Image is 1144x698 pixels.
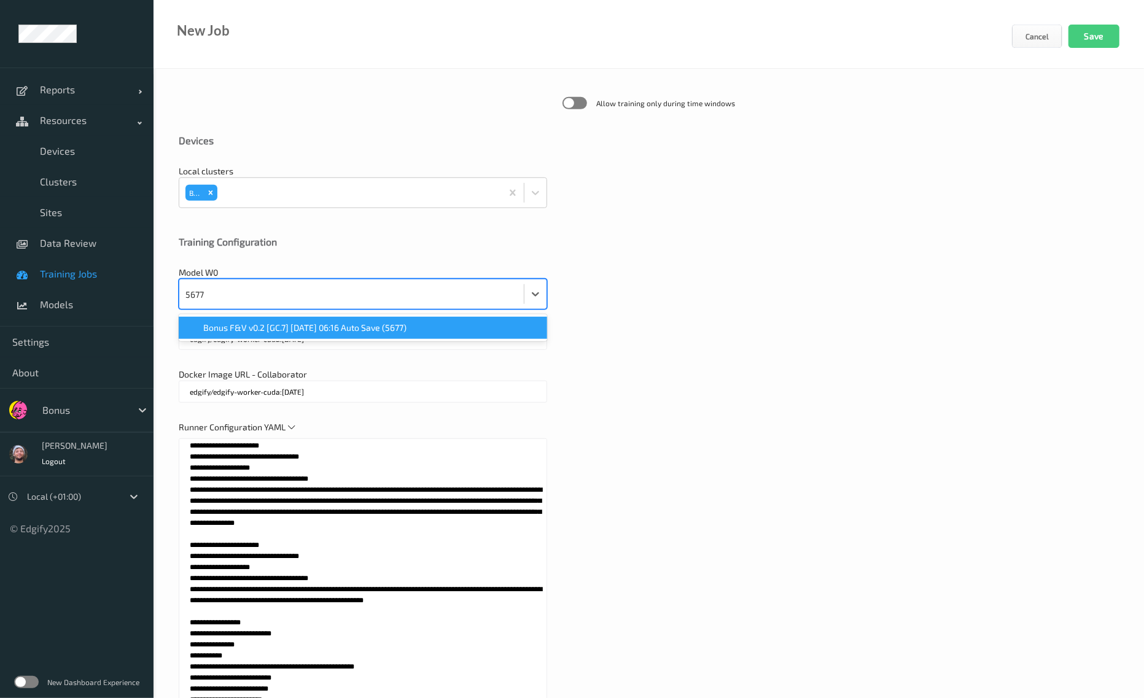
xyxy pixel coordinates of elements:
[596,97,735,109] span: Allow training only during time windows
[204,185,217,201] div: Remove BTS
[179,267,218,277] span: Model W0
[179,422,296,432] span: Runner Configuration YAML
[179,369,307,379] span: Docker Image URL - Collaborator
[1012,25,1062,48] button: Cancel
[177,25,230,37] div: New Job
[1068,25,1119,48] button: Save
[179,166,233,176] span: Local clusters
[203,322,407,334] span: Bonus F&V v0.2 [GC.7] [DATE] 06:16 Auto Save (5677)
[185,185,204,201] div: BTS
[179,134,1119,147] div: Devices
[179,236,1119,248] div: Training Configuration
